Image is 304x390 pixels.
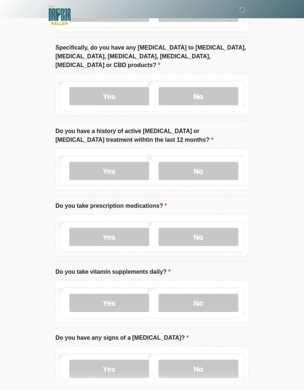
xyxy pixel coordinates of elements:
[55,202,167,210] label: Do you take prescription medications?
[55,334,189,342] label: Do you have any signs of a [MEDICAL_DATA]?
[69,87,149,105] label: Yes
[69,360,149,378] label: Yes
[159,360,238,378] label: No
[159,294,238,312] label: No
[55,268,171,276] label: Do you take vitamin supplements daily?
[69,228,149,246] label: Yes
[55,43,249,70] label: Specifically, do you have any [MEDICAL_DATA] to [MEDICAL_DATA], [MEDICAL_DATA], [MEDICAL_DATA], [...
[48,5,71,25] img: The DRIPBaR - Keller Logo
[69,162,149,180] label: Yes
[69,294,149,312] label: Yes
[159,87,238,105] label: No
[55,127,249,144] label: Do you have a history of active [MEDICAL_DATA] or [MEDICAL_DATA] treatment withtin the last 12 mo...
[159,162,238,180] label: No
[159,228,238,246] label: No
